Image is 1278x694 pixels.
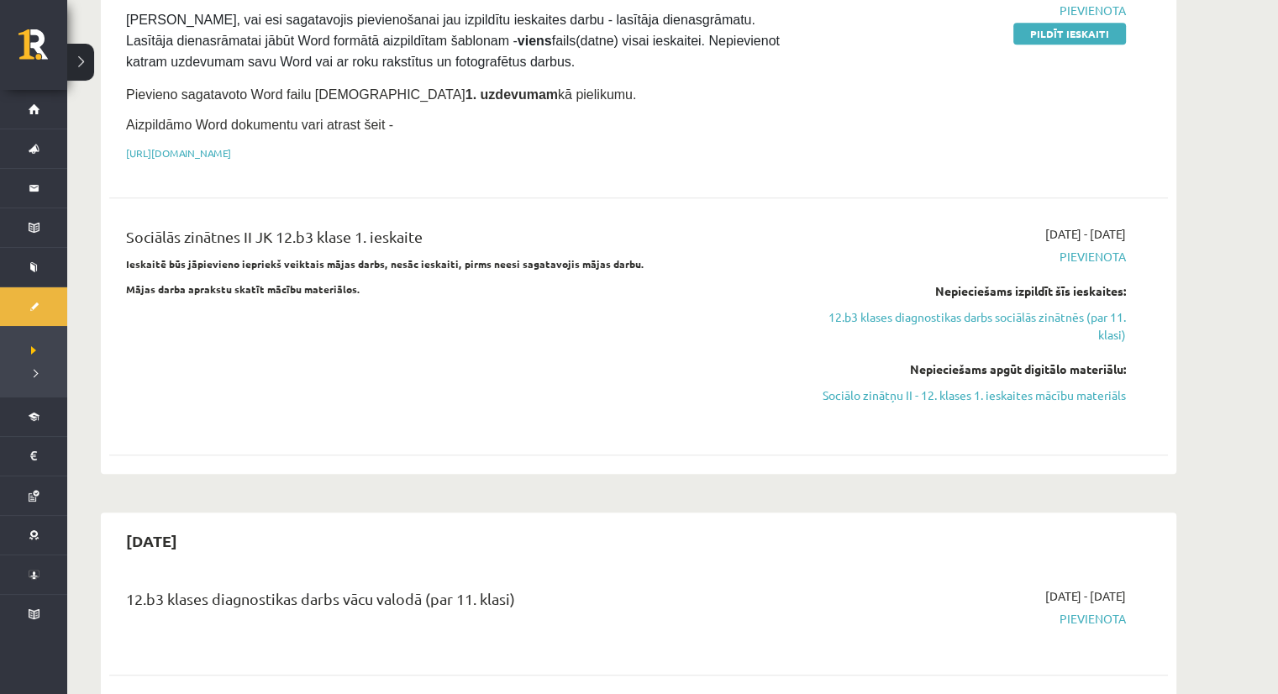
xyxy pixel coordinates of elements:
[809,2,1126,19] span: Pievienota
[1045,225,1126,243] span: [DATE] - [DATE]
[109,521,194,560] h2: [DATE]
[126,87,636,102] span: Pievieno sagatavoto Word failu [DEMOGRAPHIC_DATA] kā pielikumu.
[809,610,1126,628] span: Pievienota
[126,587,784,618] div: 12.b3 klases diagnostikas darbs vācu valodā (par 11. klasi)
[126,146,231,160] a: [URL][DOMAIN_NAME]
[809,248,1126,266] span: Pievienota
[1013,23,1126,45] a: Pildīt ieskaiti
[1045,587,1126,605] span: [DATE] - [DATE]
[126,225,784,256] div: Sociālās zinātnes II JK 12.b3 klase 1. ieskaite
[126,13,783,69] span: [PERSON_NAME], vai esi sagatavojis pievienošanai jau izpildītu ieskaites darbu - lasītāja dienasg...
[809,360,1126,378] div: Nepieciešams apgūt digitālo materiālu:
[518,34,552,48] strong: viens
[809,282,1126,300] div: Nepieciešams izpildīt šīs ieskaites:
[126,282,360,296] strong: Mājas darba aprakstu skatīt mācību materiālos.
[126,257,644,271] strong: Ieskaitē būs jāpievieno iepriekš veiktais mājas darbs, nesāc ieskaiti, pirms neesi sagatavojis mā...
[18,29,67,71] a: Rīgas 1. Tālmācības vidusskola
[126,118,393,132] span: Aizpildāmo Word dokumentu vari atrast šeit -
[465,87,558,102] strong: 1. uzdevumam
[809,308,1126,344] a: 12.b3 klases diagnostikas darbs sociālās zinātnēs (par 11. klasi)
[809,386,1126,404] a: Sociālo zinātņu II - 12. klases 1. ieskaites mācību materiāls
